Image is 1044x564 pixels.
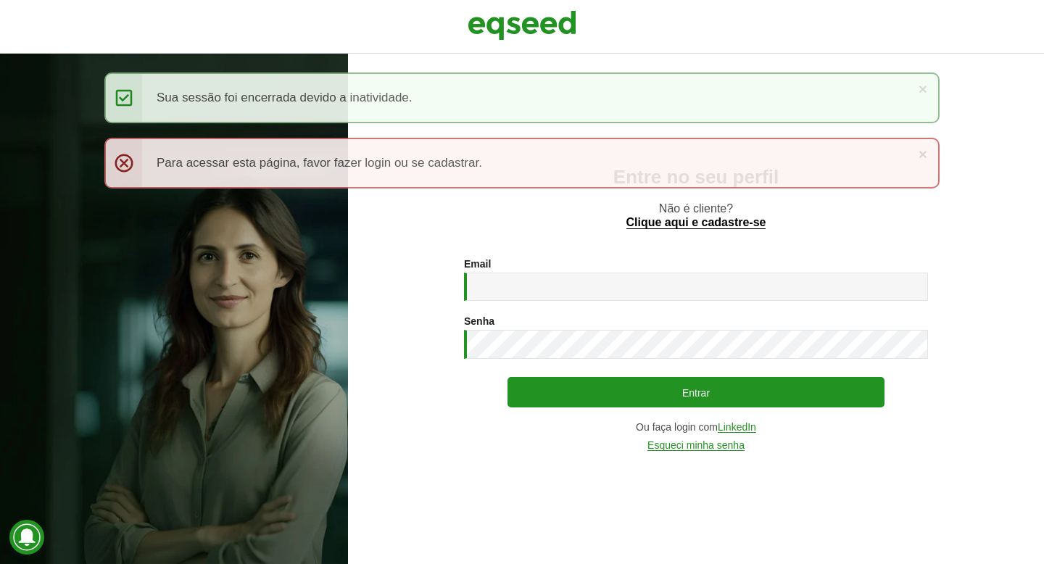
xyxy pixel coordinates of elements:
[626,217,766,229] a: Clique aqui e cadastre-se
[464,316,494,326] label: Senha
[464,259,491,269] label: Email
[718,422,756,433] a: LinkedIn
[507,377,884,407] button: Entrar
[377,202,1015,229] p: Não é cliente?
[468,7,576,43] img: EqSeed Logo
[104,138,940,188] div: Para acessar esta página, favor fazer login ou se cadastrar.
[104,72,940,123] div: Sua sessão foi encerrada devido a inatividade.
[464,422,928,433] div: Ou faça login com
[919,81,927,96] a: ×
[647,440,745,451] a: Esqueci minha senha
[919,146,927,162] a: ×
